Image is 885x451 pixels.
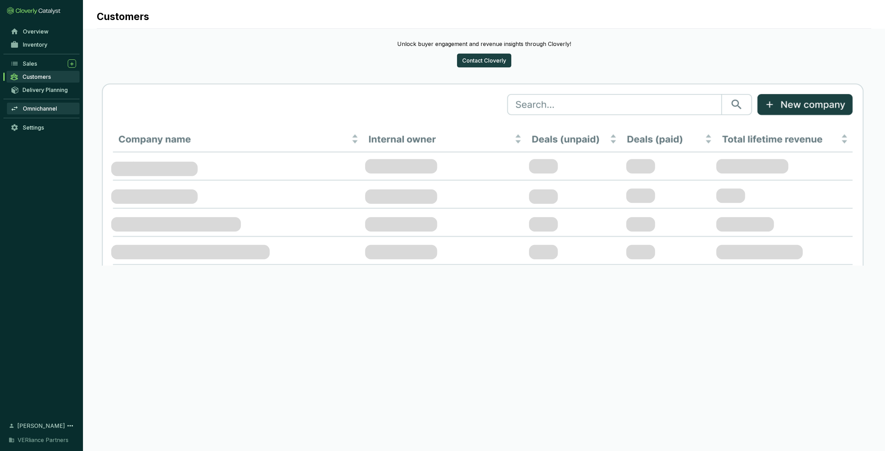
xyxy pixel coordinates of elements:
span: Customers [22,73,51,80]
a: Sales [7,58,80,69]
span: Delivery Planning [22,86,68,93]
span: Inventory [23,41,47,48]
a: Delivery Planning [7,84,80,95]
button: Contact Cloverly [457,54,511,67]
span: VERliance Partners [18,436,68,444]
a: Settings [7,122,80,133]
span: Settings [23,124,44,131]
span: Contact Cloverly [462,56,506,65]
a: Customers [7,71,80,83]
a: Overview [7,26,80,37]
h1: Customers [97,11,149,23]
span: Overview [23,28,48,35]
img: companies-table [97,78,871,266]
span: Sales [23,60,37,67]
a: Omnichannel [7,103,80,114]
a: Inventory [7,39,80,50]
span: Omnichannel [23,105,57,112]
p: Unlock buyer engagement and revenue insights through Cloverly! [97,40,871,48]
span: [PERSON_NAME] [17,422,65,430]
